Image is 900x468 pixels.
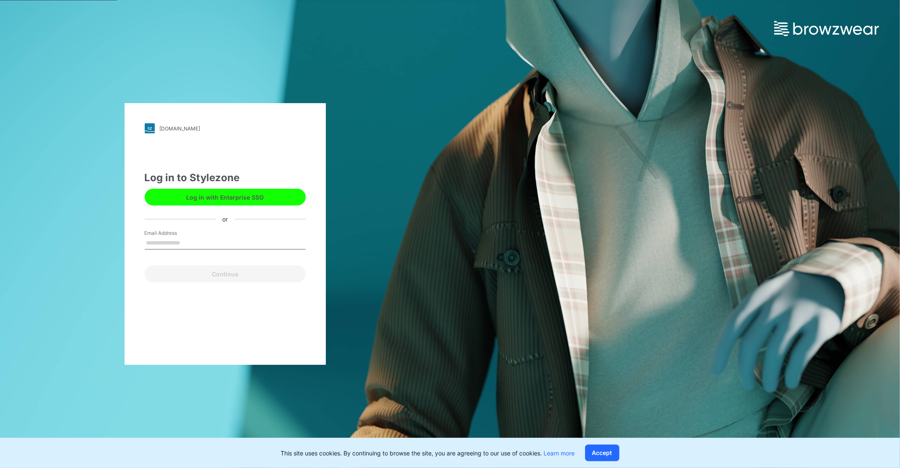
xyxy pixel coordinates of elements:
img: browzwear-logo.e42bd6dac1945053ebaf764b6aa21510.svg [774,21,879,36]
a: Learn more [544,450,575,457]
div: Log in to Stylezone [145,170,306,185]
label: Email Address [145,229,203,237]
div: or [216,215,234,224]
div: [DOMAIN_NAME] [160,125,200,132]
a: [DOMAIN_NAME] [145,123,306,133]
img: stylezone-logo.562084cfcfab977791bfbf7441f1a819.svg [145,123,155,133]
button: Log in with Enterprise SSO [145,189,306,205]
p: This site uses cookies. By continuing to browse the site, you are agreeing to our use of cookies. [281,449,575,458]
button: Accept [585,445,619,461]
